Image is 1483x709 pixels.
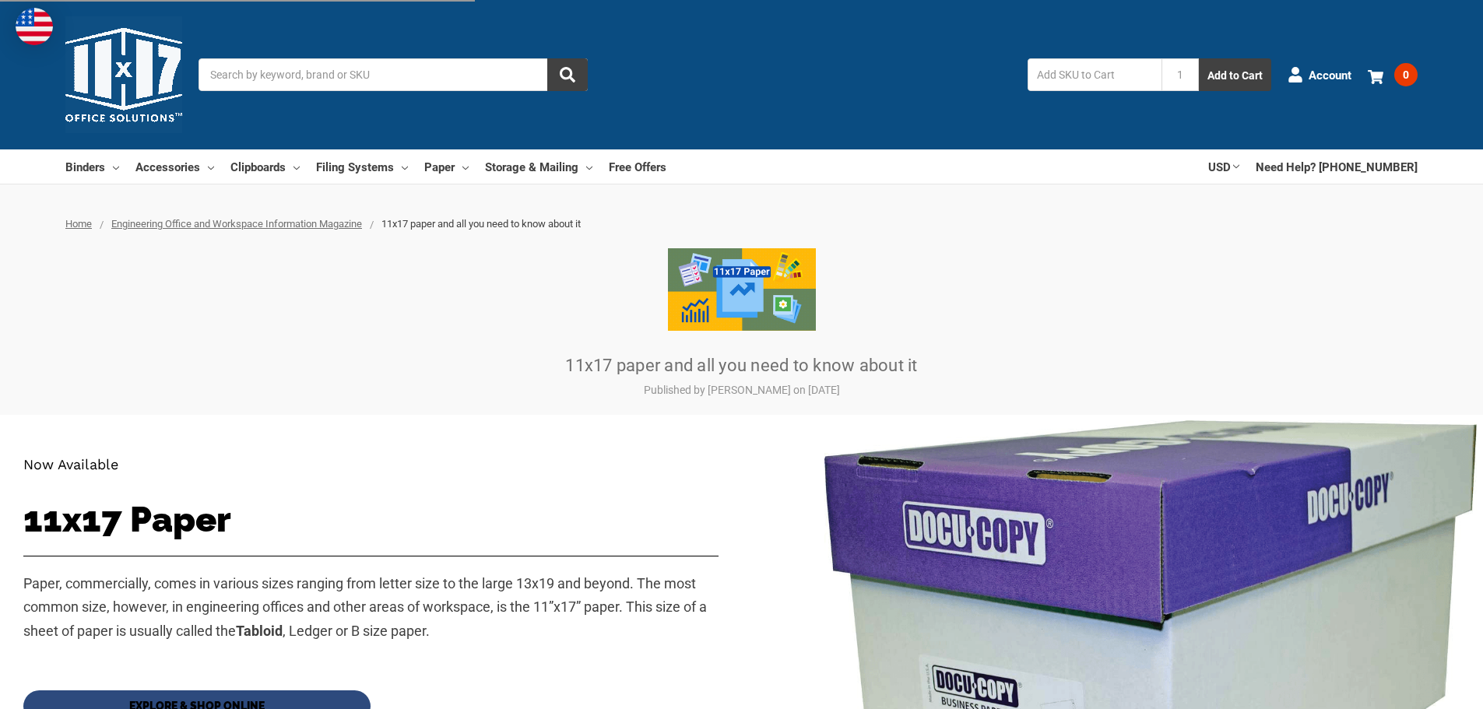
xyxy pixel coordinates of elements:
a: Home [65,218,92,230]
a: Filing Systems [316,149,408,184]
a: Need Help? [PHONE_NUMBER] [1256,149,1418,184]
h1: 11x17 Paper [23,499,719,540]
strong: Tabloid [236,621,283,640]
a: USD [1208,149,1239,184]
img: 11x17.com [65,16,182,133]
input: Search by keyword, brand or SKU [199,58,588,91]
span: Account [1309,66,1351,84]
span: Now Available [23,456,118,472]
a: Clipboards [230,149,300,184]
span: 0 [1394,63,1418,86]
span: 11x17 paper and all you need to know about it [381,218,581,230]
a: Engineering Office and Workspace Information Magazine [111,218,362,230]
p: Published by [PERSON_NAME] on [DATE] [430,382,1053,398]
a: Account [1288,54,1351,95]
a: Storage & Mailing [485,149,592,184]
span: Paper, commercially, comes in various sizes ranging from letter size to the large 13x19 and beyon... [23,575,707,639]
a: Free Offers [609,149,666,184]
a: Binders [65,149,119,184]
input: Add SKU to Cart [1028,58,1161,91]
a: Paper [424,149,469,184]
a: 0 [1368,54,1418,95]
button: Add to Cart [1199,58,1271,91]
img: duty and tax information for United States [16,8,53,45]
img: 11x17 paper and all you need to know about it [668,248,816,331]
a: Accessories [135,149,214,184]
a: 11x17 paper and all you need to know about it [565,356,917,375]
